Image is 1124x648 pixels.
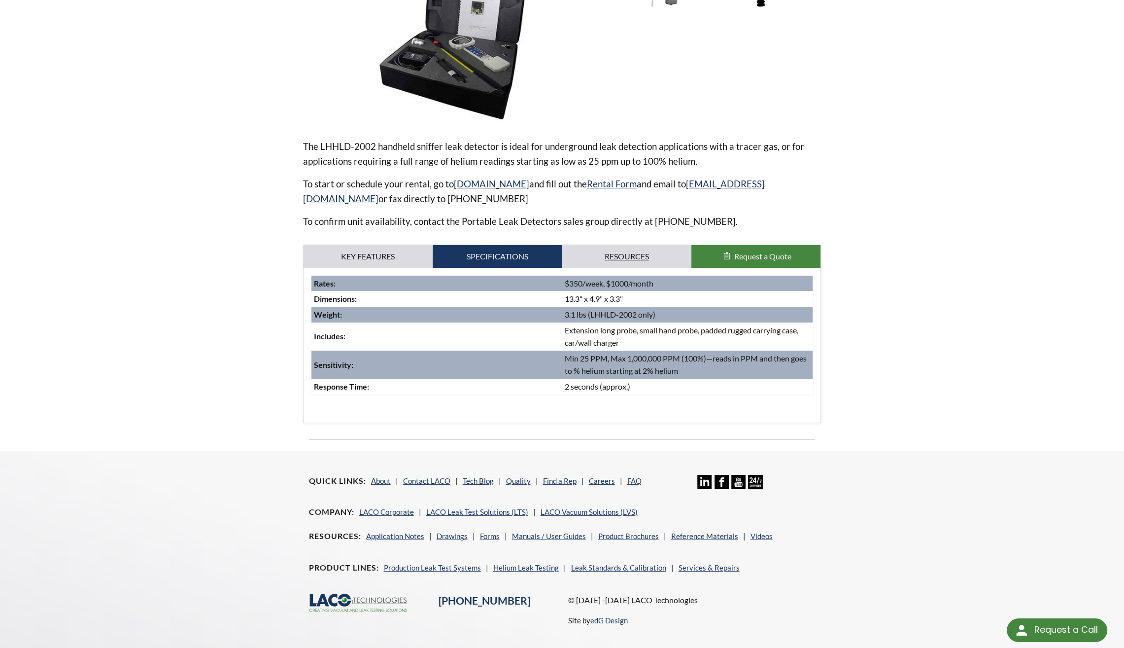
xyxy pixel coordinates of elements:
td: 2 seconds (approx.) [562,379,813,395]
a: Specifications [433,245,562,268]
h4: Product Lines [309,563,379,573]
a: edG Design [590,616,627,625]
div: Request a Call [1007,618,1107,642]
a: Services & Repairs [679,563,740,572]
a: [PHONE_NUMBER] [439,594,530,607]
span: Request a Quote [734,252,791,261]
td: Min 25 PPM, Max 1,000,000 PPM (100%)—reads in PPM and then goes to % helium starting at 2% helium [562,351,813,379]
a: Forms [480,532,500,540]
a: Application Notes [366,532,424,540]
td: : [311,351,562,379]
a: Quality [506,476,531,485]
a: Contact LACO [403,476,450,485]
strong: Includes: [314,331,345,341]
strong: Response Time [314,382,367,391]
a: Leak Standards & Calibration [571,563,666,572]
a: About [371,476,391,485]
a: 24/7 Support [748,482,762,491]
a: Videos [750,532,773,540]
a: Product Brochures [598,532,659,540]
a: Helium Leak Testing [493,563,559,572]
a: Key Features [304,245,433,268]
a: Tech Blog [463,476,494,485]
a: Drawings [437,532,468,540]
a: LACO Corporate [359,507,414,516]
strong: Dimensions [314,294,355,303]
p: The LHHLD-2002 handheld sniffer leak detector is ideal for underground leak detection application... [303,139,821,169]
a: LACO Leak Test Solutions (LTS) [426,507,528,516]
a: Production Leak Test Systems [384,563,481,572]
td: 13.3" x 4.9" x 3.3" [562,291,813,307]
a: Resources [562,245,691,268]
p: To start or schedule your rental, go to and fill out the and email to or fax directly to [PHONE_N... [303,177,821,206]
td: : [311,379,562,395]
td: Extension long probe, small hand probe, padded rugged carrying case, car/wall charger [562,323,813,351]
td: : [311,307,562,323]
a: Careers [589,476,615,485]
img: 24/7 Support Icon [748,475,762,489]
td: : [311,291,562,307]
td: 3.1 lbs (LHHLD-2002 only) [562,307,813,323]
strong: Sensitivity [314,360,351,369]
h4: Resources [309,531,361,541]
td: : [311,276,562,291]
p: To confirm unit availability, contact the Portable Leak Detectors sales group directly at [PHONE_... [303,214,821,229]
h4: Quick Links [309,476,366,486]
p: Site by [568,614,627,626]
a: Reference Materials [671,532,738,540]
a: LACO Vacuum Solutions (LVS) [541,507,638,516]
a: [DOMAIN_NAME] [454,178,529,189]
strong: Weight [314,310,340,319]
img: round button [1014,622,1029,638]
h4: Company [309,507,354,517]
a: FAQ [627,476,642,485]
button: Request a Quote [691,245,820,268]
div: Request a Call [1034,618,1097,641]
a: Find a Rep [543,476,577,485]
td: $350/week, $1000/month [562,276,813,291]
a: Rental Form [587,178,637,189]
strong: Rates [314,279,334,288]
p: © [DATE] -[DATE] LACO Technologies [568,594,815,607]
a: Manuals / User Guides [512,532,586,540]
